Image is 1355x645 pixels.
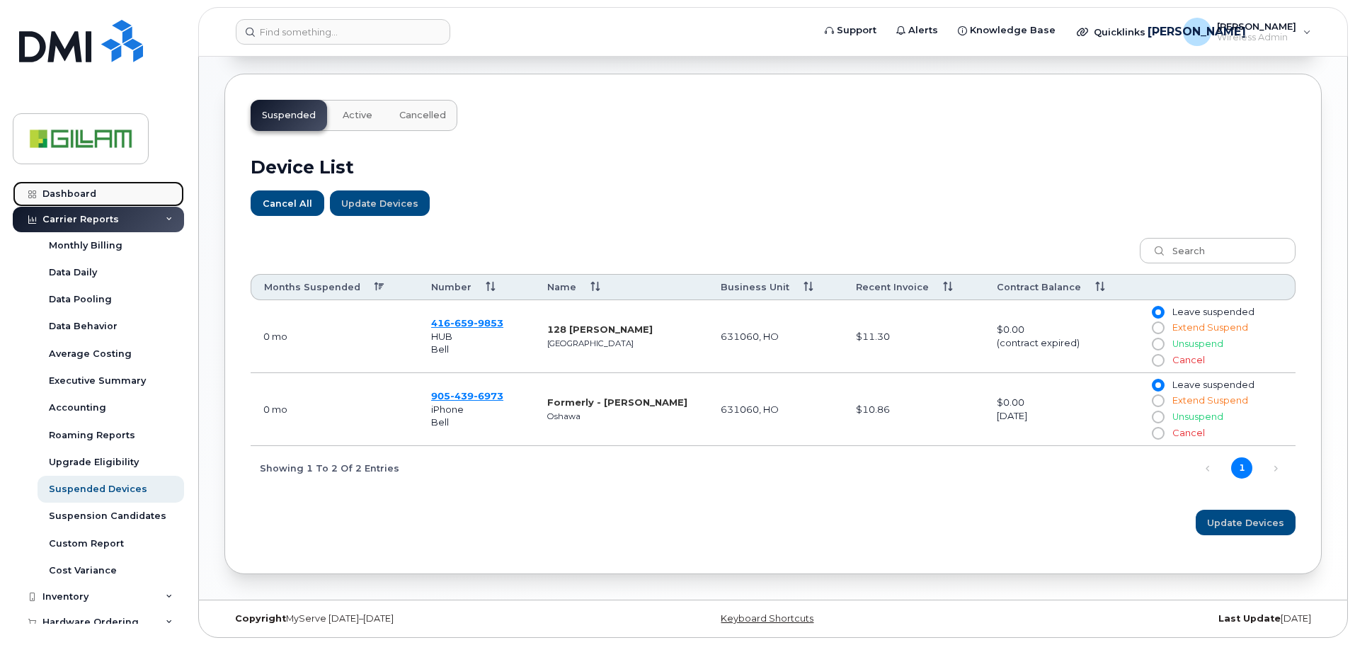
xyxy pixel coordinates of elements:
[235,613,286,624] strong: Copyright
[1094,26,1145,38] span: Quicklinks
[547,338,634,348] small: [GEOGRAPHIC_DATA]
[474,390,503,401] span: 6973
[721,613,813,624] a: Keyboard Shortcuts
[431,416,449,428] span: Bell
[1172,379,1254,390] span: Leave suspended
[708,373,843,446] td: 631060, HO
[431,317,503,329] a: 4166599853
[1196,510,1296,535] button: Update Devices
[1265,458,1286,479] a: Next
[1140,238,1296,263] input: Search
[399,110,446,121] span: Cancelled
[431,317,503,329] span: 416
[815,16,886,45] a: Support
[236,19,450,45] input: Find something...
[534,274,708,300] th: Name: activate to sort column ascending
[886,16,948,45] a: Alerts
[997,409,1126,423] div: [DATE]
[431,343,449,355] span: Bell
[251,300,418,373] td: September 04, 2025 11:35
[251,156,1296,178] h2: Device List
[1217,32,1296,43] span: Wireless Admin
[1172,411,1223,422] span: Unsuspend
[1172,322,1248,333] span: Extend Suspend
[1172,395,1248,406] span: Extend Suspend
[997,336,1126,350] div: (contract expired)
[1172,307,1254,317] span: Leave suspended
[984,373,1139,446] td: $0.00
[1152,428,1163,439] input: Cancel
[343,110,372,121] span: Active
[1217,21,1296,32] span: [PERSON_NAME]
[547,396,687,408] strong: Formerly - [PERSON_NAME]
[418,274,534,300] th: Number: activate to sort column ascending
[984,274,1139,300] th: Contract Balance: activate to sort column ascending
[948,16,1065,45] a: Knowledge Base
[251,274,418,300] th: Months Suspended: activate to sort column descending
[1152,355,1163,366] input: Cancel
[1173,18,1321,46] div: Julie Oudit
[263,197,312,210] span: Cancel All
[1152,338,1163,350] input: Unsuspend
[1152,411,1163,423] input: Unsuspend
[1152,307,1163,318] input: Leave suspended
[251,190,324,216] button: Cancel All
[330,190,430,216] button: Update Devices
[1067,18,1170,46] div: Quicklinks
[843,373,984,446] td: $10.86
[431,404,464,415] span: iPhone
[1172,338,1223,349] span: Unsuspend
[1231,457,1252,479] a: 1
[450,390,474,401] span: 439
[837,23,876,38] span: Support
[547,411,581,421] small: Oshawa
[1197,458,1218,479] a: Previous
[843,274,984,300] th: Recent Invoice: activate to sort column ascending
[431,390,503,401] span: 905
[474,317,503,329] span: 9853
[908,23,938,38] span: Alerts
[1207,516,1284,530] span: Update Devices
[224,613,590,624] div: MyServe [DATE]–[DATE]
[970,23,1056,38] span: Knowledge Base
[708,274,843,300] th: Business Unit: activate to sort column ascending
[431,390,503,401] a: 9054396973
[341,197,418,210] span: Update Devices
[450,317,474,329] span: 659
[1218,613,1281,624] strong: Last Update
[547,324,653,335] strong: 128 [PERSON_NAME]
[1172,355,1205,365] span: Cancel
[251,373,418,446] td: 0 mo
[956,613,1322,624] div: [DATE]
[1152,322,1163,333] input: Extend Suspend
[1152,379,1163,391] input: Leave suspended
[431,331,452,342] span: HUB
[1148,23,1246,40] span: [PERSON_NAME]
[843,300,984,373] td: $11.30
[1152,395,1163,406] input: Extend Suspend
[251,455,399,479] div: Showing 1 to 2 of 2 entries
[984,300,1139,373] td: $0.00
[708,300,843,373] td: 631060, HO
[1172,428,1205,438] span: Cancel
